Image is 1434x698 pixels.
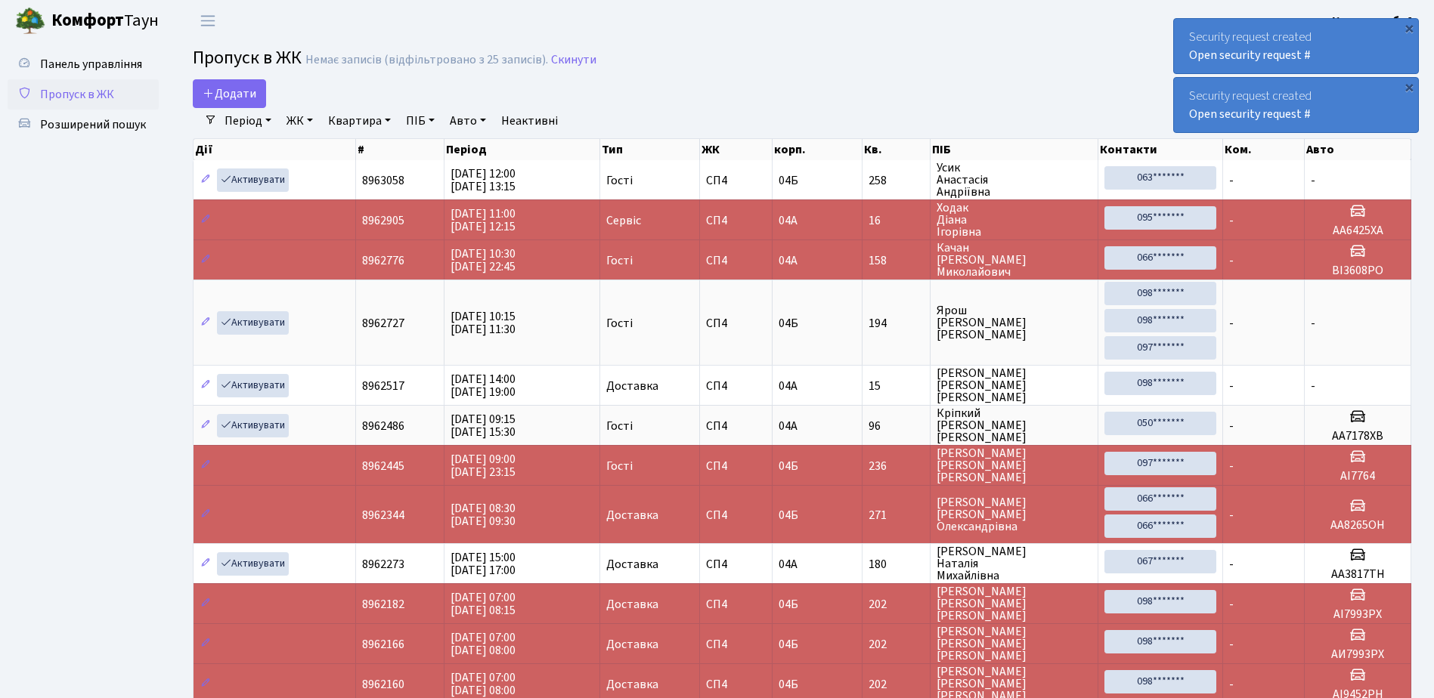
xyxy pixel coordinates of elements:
[937,407,1092,443] span: Кріпкий [PERSON_NAME] [PERSON_NAME]
[937,625,1092,662] span: [PERSON_NAME] [PERSON_NAME] [PERSON_NAME]
[706,558,766,570] span: СП4
[1401,20,1417,36] div: ×
[937,496,1092,533] span: [PERSON_NAME] [PERSON_NAME] Олександрівна
[606,558,658,570] span: Доставка
[362,378,404,394] span: 8962517
[362,212,404,229] span: 8962905
[937,242,1092,278] span: Качан [PERSON_NAME] Миколайович
[1311,567,1405,582] h5: АА3817ТН
[937,447,1092,483] span: [PERSON_NAME] [PERSON_NAME] [PERSON_NAME]
[779,252,798,269] span: 04А
[606,460,633,472] span: Гості
[1305,139,1411,160] th: Авто
[869,174,925,187] span: 258
[1311,647,1405,662] h5: АИ7993РХ
[706,317,766,329] span: СП4
[15,6,45,36] img: logo.png
[779,315,798,332] span: 04Б
[869,317,925,329] span: 194
[779,418,798,434] span: 04А
[1229,556,1234,573] span: -
[600,139,700,160] th: Тип
[1311,429,1405,443] h5: АА7178ХВ
[869,638,925,650] span: 202
[451,411,516,440] span: [DATE] 09:15 [DATE] 15:30
[451,451,516,480] span: [DATE] 09:00 [DATE] 23:15
[362,507,404,523] span: 8962344
[606,420,633,432] span: Гості
[779,556,798,573] span: 04А
[869,460,925,472] span: 236
[451,165,516,195] span: [DATE] 12:00 [DATE] 13:15
[444,108,492,134] a: Авто
[869,598,925,610] span: 202
[869,558,925,570] span: 180
[362,676,404,693] span: 8962160
[40,116,146,133] span: Розширений пошук
[451,500,516,530] span: [DATE] 08:30 [DATE] 09:30
[1311,378,1315,394] span: -
[606,638,658,650] span: Доставка
[700,139,773,160] th: ЖК
[869,420,925,432] span: 96
[451,205,516,235] span: [DATE] 11:00 [DATE] 12:15
[1174,19,1418,73] div: Security request created
[217,414,289,437] a: Активувати
[869,678,925,690] span: 202
[1229,596,1234,613] span: -
[606,215,641,227] span: Сервіс
[362,458,404,474] span: 8962445
[194,139,356,160] th: Дії
[779,458,798,474] span: 04Б
[362,556,404,573] span: 8962273
[1229,315,1234,332] span: -
[1189,106,1311,122] a: Open security request #
[779,636,798,653] span: 04Б
[495,108,564,134] a: Неактивні
[869,380,925,392] span: 15
[8,49,159,79] a: Панель управління
[706,174,766,187] span: СП4
[8,79,159,110] a: Пропуск в ЖК
[1311,469,1405,483] h5: AI7764
[1311,315,1315,332] span: -
[362,596,404,613] span: 8962182
[706,255,766,267] span: СП4
[1174,78,1418,132] div: Security request created
[937,585,1092,622] span: [PERSON_NAME] [PERSON_NAME] [PERSON_NAME]
[362,636,404,653] span: 8962166
[451,589,516,619] span: [DATE] 07:00 [DATE] 08:15
[706,215,766,227] span: СП4
[937,545,1092,582] span: [PERSON_NAME] Наталія Михайлівна
[51,8,159,34] span: Таун
[1311,518,1405,533] h5: АА8265ОН
[189,8,227,33] button: Переключити навігацію
[1229,252,1234,269] span: -
[451,246,516,275] span: [DATE] 10:30 [DATE] 22:45
[1229,636,1234,653] span: -
[606,509,658,521] span: Доставка
[1223,139,1305,160] th: Ком.
[51,8,124,32] b: Комфорт
[362,252,404,269] span: 8962776
[217,311,289,335] a: Активувати
[706,460,766,472] span: СП4
[322,108,397,134] a: Квартира
[937,202,1092,238] span: Ходак Діана Ігорівна
[779,172,798,189] span: 04Б
[937,162,1092,198] span: Усик Анастасія Андріївна
[606,317,633,329] span: Гості
[1332,12,1416,30] a: Консьєрж б. 4.
[400,108,441,134] a: ПІБ
[451,549,516,579] span: [DATE] 15:00 [DATE] 17:00
[706,380,766,392] span: СП4
[280,108,319,134] a: ЖК
[869,215,925,227] span: 16
[217,552,289,576] a: Активувати
[606,678,658,690] span: Доставка
[1229,676,1234,693] span: -
[863,139,931,160] th: Кв.
[218,108,277,134] a: Період
[362,418,404,434] span: 8962486
[193,45,302,71] span: Пропуск в ЖК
